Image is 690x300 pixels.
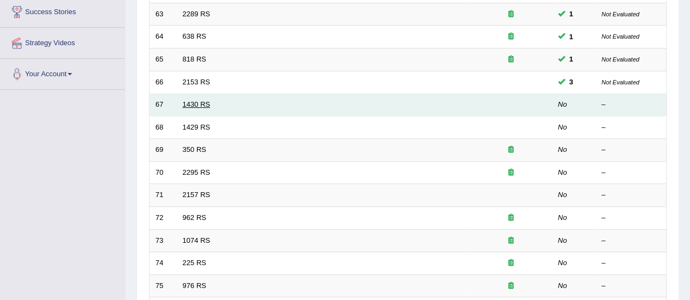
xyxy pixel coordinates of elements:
td: 75 [149,274,177,297]
span: You can still take this question [565,31,578,42]
a: 1429 RS [183,123,211,131]
div: Exam occurring question [476,145,546,155]
td: 74 [149,252,177,275]
div: – [602,168,661,178]
a: 1430 RS [183,100,211,108]
div: – [602,190,661,200]
small: Not Evaluated [602,79,639,85]
em: No [558,100,567,108]
a: 2157 RS [183,191,211,199]
a: 976 RS [183,281,206,290]
div: – [602,213,661,223]
small: Not Evaluated [602,56,639,63]
div: – [602,258,661,268]
em: No [558,259,567,267]
div: Exam occurring question [476,236,546,246]
div: – [602,145,661,155]
td: 66 [149,71,177,94]
a: 1074 RS [183,236,211,244]
div: – [602,100,661,110]
a: 2295 RS [183,168,211,176]
a: 2289 RS [183,10,211,18]
em: No [558,213,567,222]
span: You can still take this question [565,76,578,88]
div: Exam occurring question [476,213,546,223]
td: 72 [149,206,177,229]
em: No [558,145,567,154]
a: 638 RS [183,32,206,40]
em: No [558,281,567,290]
td: 65 [149,48,177,71]
a: 818 RS [183,55,206,63]
td: 64 [149,26,177,48]
span: You can still take this question [565,8,578,20]
a: Strategy Videos [1,28,125,55]
a: Your Account [1,59,125,86]
div: – [602,236,661,246]
td: 71 [149,184,177,207]
a: 2153 RS [183,78,211,86]
td: 63 [149,3,177,26]
td: 68 [149,116,177,139]
div: Exam occurring question [476,9,546,20]
a: 350 RS [183,145,206,154]
em: No [558,191,567,199]
div: Exam occurring question [476,54,546,65]
small: Not Evaluated [602,11,639,17]
div: Exam occurring question [476,258,546,268]
div: Exam occurring question [476,32,546,42]
td: 67 [149,94,177,117]
div: Exam occurring question [476,168,546,178]
em: No [558,168,567,176]
div: – [602,281,661,291]
em: No [558,123,567,131]
small: Not Evaluated [602,33,639,40]
span: You can still take this question [565,53,578,65]
div: – [602,123,661,133]
td: 69 [149,139,177,162]
a: 225 RS [183,259,206,267]
td: 70 [149,161,177,184]
a: 962 RS [183,213,206,222]
em: No [558,236,567,244]
td: 73 [149,229,177,252]
div: Exam occurring question [476,281,546,291]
